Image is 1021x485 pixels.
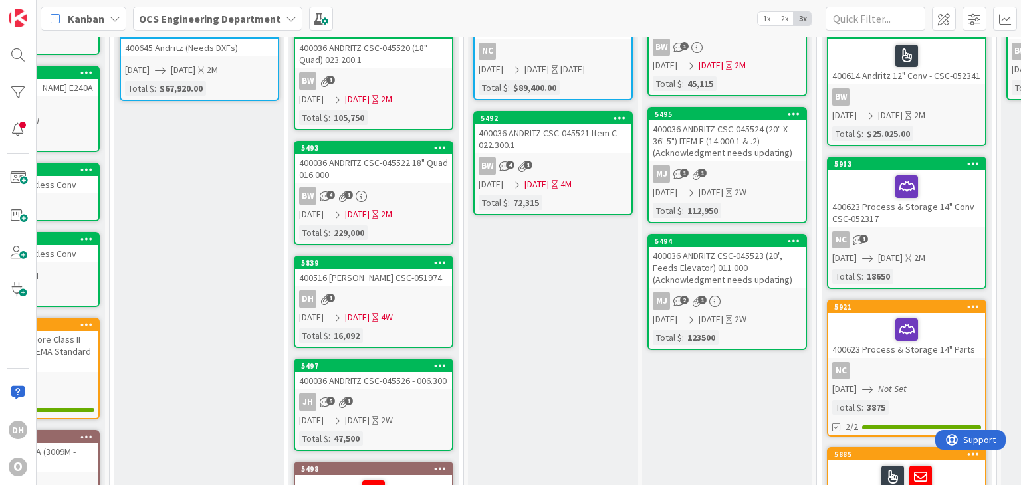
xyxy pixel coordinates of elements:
[680,296,689,304] span: 2
[834,450,985,459] div: 5885
[328,110,330,125] span: :
[828,27,985,84] div: 5906400614 Andritz 12" Conv - CSC-052341
[828,231,985,248] div: NC
[653,330,682,345] div: Total $
[121,39,278,56] div: 400645 Andritz (Needs DXFs)
[330,225,368,240] div: 229,000
[479,43,496,60] div: NC
[647,234,807,350] a: 5494400036 ANDRITZ CSC-045523 (20", Feeds Elevator) 011.000 (Acknowledgment needs updating)MJ[DAT...
[345,310,370,324] span: [DATE]
[295,393,452,411] div: JH
[653,39,670,56] div: BW
[863,400,889,415] div: 3875
[299,310,324,324] span: [DATE]
[914,108,925,122] div: 2M
[473,111,633,215] a: 5492400036 ANDRITZ CSC-045521 Item C 022.300.1BW[DATE][DATE]4MTotal $:72,315
[735,58,746,72] div: 2M
[121,27,278,56] div: 5926400645 Andritz (Needs DXFs)
[649,120,806,161] div: 400036 ANDRITZ CSC-045524 (20" X 36'-5") ITEM E (14.000.1 & .2) (Acknowledgment needs updating)
[299,431,328,446] div: Total $
[832,126,861,141] div: Total $
[28,2,60,18] span: Support
[345,207,370,221] span: [DATE]
[828,88,985,106] div: BW
[328,225,330,240] span: :
[299,92,324,106] span: [DATE]
[301,258,452,268] div: 5839
[827,157,986,289] a: 5913400623 Process & Storage 14" Conv CSC-052317NC[DATE][DATE]2MTotal $:18650
[524,161,532,169] span: 1
[475,124,631,153] div: 400036 ANDRITZ CSC-045521 Item C 022.300.1
[294,256,453,348] a: 5839400516 [PERSON_NAME] CSC-051974DH[DATE][DATE]4WTotal $:16,092
[699,185,723,199] span: [DATE]
[649,108,806,161] div: 5495400036 ANDRITZ CSC-045524 (20" X 36'-5") ITEM E (14.000.1 & .2) (Acknowledgment needs updating)
[295,72,452,90] div: BW
[9,9,27,27] img: Visit kanbanzone.com
[684,330,719,345] div: 123500
[735,312,746,326] div: 2W
[154,81,156,96] span: :
[328,328,330,343] span: :
[827,300,986,436] a: 5921400623 Process & Storage 14" PartsNC[DATE]Not SetTotal $:38752/2
[295,290,452,308] div: DH
[698,296,707,304] span: 1
[475,112,631,153] div: 5492400036 ANDRITZ CSC-045521 Item C 022.300.1
[295,154,452,183] div: 400036 ANDRITZ CSC-045522 18" Quad 016.000
[832,251,857,265] span: [DATE]
[653,58,677,72] span: [DATE]
[649,165,806,183] div: MJ
[655,110,806,119] div: 5495
[510,80,560,95] div: $89,400.00
[294,359,453,451] a: 5497400036 ANDRITZ CSC-045526 - 006.300JH[DATE][DATE]2WTotal $:47,500
[508,195,510,210] span: :
[475,157,631,175] div: BW
[524,177,549,191] span: [DATE]
[479,177,503,191] span: [DATE]
[171,63,195,77] span: [DATE]
[832,269,861,284] div: Total $
[479,62,503,76] span: [DATE]
[649,292,806,310] div: MJ
[832,88,850,106] div: BW
[828,158,985,227] div: 5913400623 Process & Storage 14" Conv CSC-052317
[828,158,985,170] div: 5913
[863,269,893,284] div: 18650
[861,126,863,141] span: :
[344,191,353,199] span: 1
[828,313,985,358] div: 400623 Process & Storage 14" Parts
[294,26,453,130] a: 5491400036 ANDRITZ CSC-045520 (18" Quad) 023.200.1BW[DATE][DATE]2MTotal $:105,750
[326,294,335,302] span: 1
[299,187,316,205] div: BW
[649,39,806,56] div: BW
[682,76,684,91] span: :
[861,400,863,415] span: :
[330,431,363,446] div: 47,500
[9,421,27,439] div: DH
[295,360,452,389] div: 5497400036 ANDRITZ CSC-045526 - 006.300
[832,231,850,248] div: NC
[295,142,452,183] div: 5493400036 ANDRITZ CSC-045522 18" Quad 016.000
[299,110,328,125] div: Total $
[653,203,682,218] div: Total $
[682,203,684,218] span: :
[699,312,723,326] span: [DATE]
[295,269,452,286] div: 400516 [PERSON_NAME] CSC-051974
[878,108,903,122] span: [DATE]
[684,203,721,218] div: 112,950
[9,458,27,476] div: O
[735,185,746,199] div: 2W
[326,397,335,405] span: 5
[479,157,496,175] div: BW
[295,463,452,475] div: 5498
[299,207,324,221] span: [DATE]
[653,165,670,183] div: MJ
[330,110,368,125] div: 105,750
[832,362,850,379] div: NC
[345,413,370,427] span: [DATE]
[828,301,985,358] div: 5921400623 Process & Storage 14" Parts
[684,76,717,91] div: 45,115
[299,393,316,411] div: JH
[758,12,776,25] span: 1x
[295,372,452,389] div: 400036 ANDRITZ CSC-045526 - 006.300
[295,39,452,68] div: 400036 ANDRITZ CSC-045520 (18" Quad) 023.200.1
